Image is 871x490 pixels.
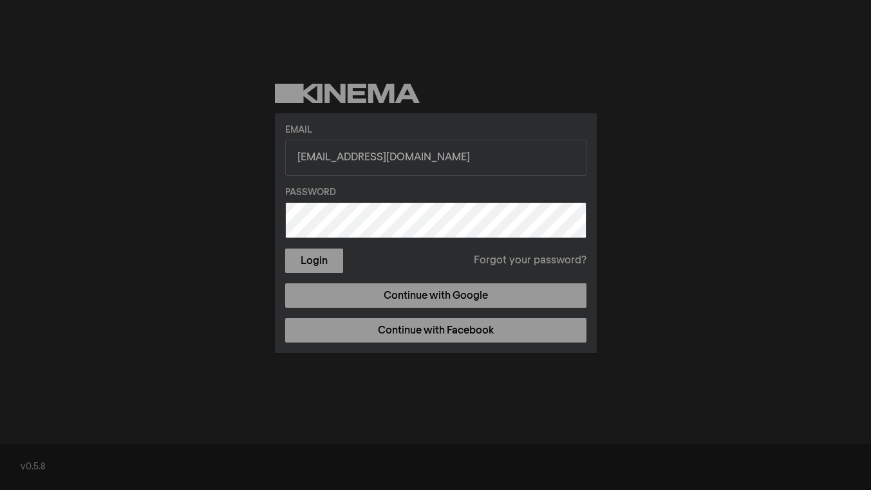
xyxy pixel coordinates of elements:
[285,124,586,137] label: Email
[285,283,586,308] a: Continue with Google
[285,186,586,200] label: Password
[474,253,586,269] a: Forgot your password?
[21,460,850,474] div: v0.5.8
[285,249,343,273] button: Login
[285,318,586,343] a: Continue with Facebook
